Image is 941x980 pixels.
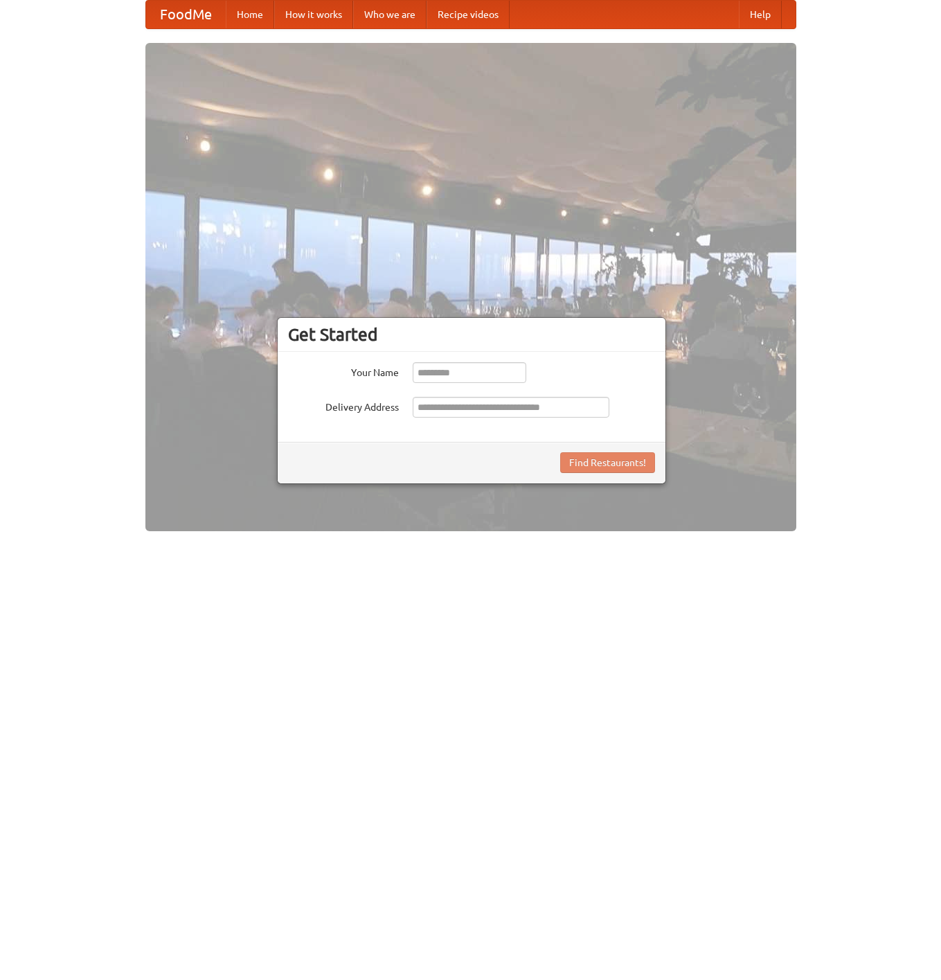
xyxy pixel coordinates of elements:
[146,1,226,28] a: FoodMe
[427,1,510,28] a: Recipe videos
[288,362,399,380] label: Your Name
[288,324,655,345] h3: Get Started
[353,1,427,28] a: Who we are
[560,452,655,473] button: Find Restaurants!
[226,1,274,28] a: Home
[274,1,353,28] a: How it works
[288,397,399,414] label: Delivery Address
[739,1,782,28] a: Help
